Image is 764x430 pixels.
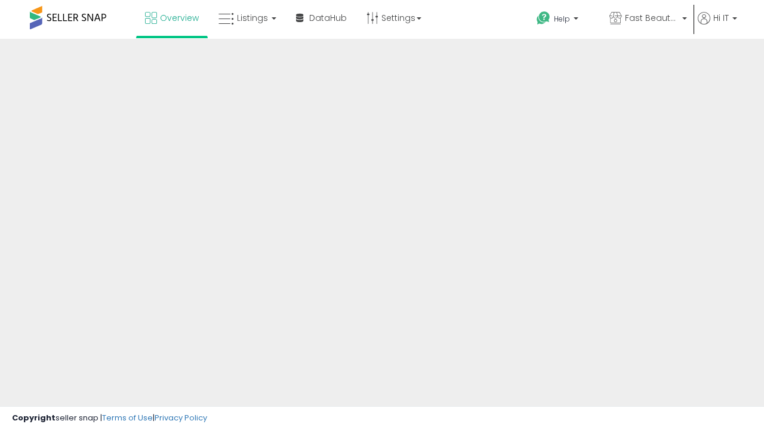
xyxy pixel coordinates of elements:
[12,412,56,423] strong: Copyright
[237,12,268,24] span: Listings
[102,412,153,423] a: Terms of Use
[527,2,599,39] a: Help
[625,12,679,24] span: Fast Beauty ([GEOGRAPHIC_DATA])
[160,12,199,24] span: Overview
[309,12,347,24] span: DataHub
[536,11,551,26] i: Get Help
[554,14,570,24] span: Help
[12,413,207,424] div: seller snap | |
[155,412,207,423] a: Privacy Policy
[713,12,729,24] span: Hi IT
[698,12,737,39] a: Hi IT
